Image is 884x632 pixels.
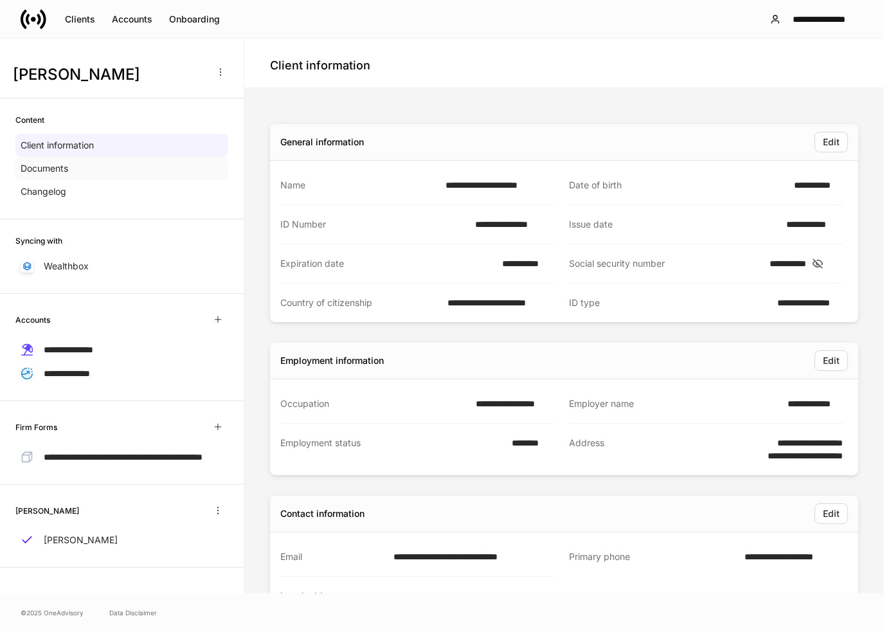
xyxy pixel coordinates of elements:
div: Legal address [280,590,437,615]
h3: [PERSON_NAME] [13,64,205,85]
div: General information [280,136,364,149]
div: Onboarding [169,13,220,26]
div: Email [280,550,386,563]
div: Social security number [570,257,762,270]
h4: Client information [270,58,370,73]
button: Clients [57,9,104,30]
div: Contact information [280,507,365,520]
button: Onboarding [161,9,228,30]
h6: Accounts [15,314,50,326]
div: Edit [823,354,840,367]
a: Client information [15,134,228,157]
h6: Firm Forms [15,421,57,433]
div: ID type [570,296,770,309]
div: Employer name [570,397,780,410]
h6: Content [15,114,44,126]
a: Data Disclaimer [109,608,157,618]
span: © 2025 OneAdvisory [21,608,84,618]
a: Documents [15,157,228,180]
div: Date of birth [570,179,786,192]
div: Primary phone [570,550,737,564]
div: Edit [823,136,840,149]
p: Wealthbox [44,260,89,273]
div: Expiration date [280,257,494,270]
div: Accounts [112,13,152,26]
div: ID Number [280,218,467,231]
button: Accounts [104,9,161,30]
div: Edit [823,507,840,520]
div: Address [570,437,728,462]
h6: [PERSON_NAME] [15,505,79,517]
div: Occupation [280,397,468,410]
button: Edit [815,503,848,524]
div: Employment status [280,437,505,462]
button: Edit [815,132,848,152]
a: Wealthbox [15,255,228,278]
a: [PERSON_NAME] [15,528,228,552]
div: Name [280,179,438,192]
p: Documents [21,162,68,175]
div: Employment information [280,354,384,367]
button: Edit [815,350,848,371]
p: Client information [21,139,94,152]
p: Changelog [21,185,66,198]
a: Changelog [15,180,228,203]
div: Country of citizenship [280,296,440,309]
div: Issue date [570,218,779,231]
p: [PERSON_NAME] [44,534,118,546]
h6: Syncing with [15,235,62,247]
div: Clients [65,13,95,26]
